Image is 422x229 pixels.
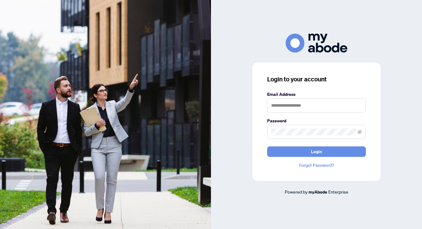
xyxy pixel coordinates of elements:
span: eye-invisible [358,130,362,134]
a: myAbode [308,189,327,195]
a: Forgot Password? [267,162,366,169]
h3: Login to your account [267,75,366,84]
label: Email Address [267,91,366,98]
img: ma-logo [286,34,347,52]
button: Login [267,146,366,157]
span: Powered by [285,189,308,194]
span: Enterprise [328,189,348,194]
span: Login [311,147,322,157]
label: Password [267,117,366,124]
